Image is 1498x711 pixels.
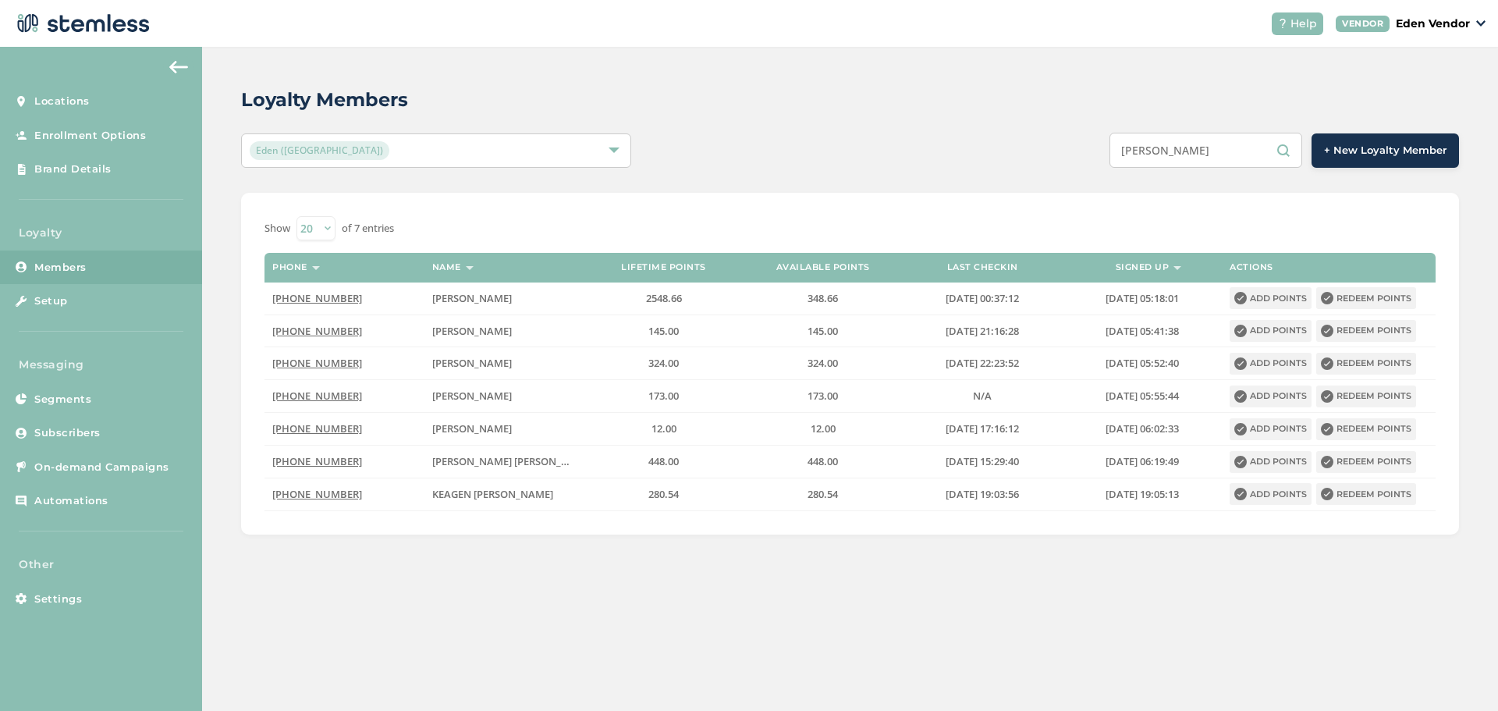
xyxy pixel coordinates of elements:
[34,260,87,276] span: Members
[751,488,895,501] label: 280.54
[34,460,169,475] span: On-demand Campaigns
[1070,292,1214,305] label: 2024-01-22 05:18:01
[272,389,362,403] span: [PHONE_NUMBER]
[432,292,576,305] label: Tyrone Jos Goudeau
[1476,20,1486,27] img: icon_down-arrow-small-66adaf34.svg
[947,262,1018,272] label: Last checkin
[911,455,1054,468] label: 2021-10-18 15:29:40
[1230,483,1312,505] button: Add points
[432,389,512,403] span: [PERSON_NAME]
[1106,356,1179,370] span: [DATE] 05:52:40
[1290,16,1317,32] span: Help
[911,422,1054,435] label: 2024-07-20 17:16:12
[272,291,362,305] span: [PHONE_NUMBER]
[651,421,676,435] span: 12.00
[591,325,735,338] label: 145.00
[946,454,1019,468] span: [DATE] 15:29:40
[1070,488,1214,501] label: 2025-07-03 19:05:13
[751,422,895,435] label: 12.00
[808,324,838,338] span: 145.00
[312,266,320,270] img: icon-sort-1e1d7615.svg
[1396,16,1470,32] p: Eden Vendor
[272,356,362,370] span: [PHONE_NUMBER]
[272,487,362,501] span: [PHONE_NUMBER]
[12,8,150,39] img: logo-dark-0685b13c.svg
[1106,454,1179,468] span: [DATE] 06:19:49
[1070,325,1214,338] label: 2024-01-22 05:41:38
[1173,266,1181,270] img: icon-sort-1e1d7615.svg
[272,455,416,468] label: (539) 286-9518
[342,221,394,236] label: of 7 entries
[946,291,1019,305] span: [DATE] 00:37:12
[646,291,682,305] span: 2548.66
[751,292,895,305] label: 348.66
[1316,320,1416,342] button: Redeem points
[432,357,576,370] label: Tyrone Marquice Butler
[432,421,512,435] span: [PERSON_NAME]
[946,421,1019,435] span: [DATE] 17:16:12
[1316,418,1416,440] button: Redeem points
[432,325,576,338] label: richard tyrone dawson
[272,488,416,501] label: (999) 999-9999
[1106,389,1179,403] span: [DATE] 05:55:44
[1316,287,1416,309] button: Redeem points
[911,357,1054,370] label: 2023-12-25 22:23:52
[1106,487,1179,501] span: [DATE] 19:05:13
[1316,386,1416,407] button: Redeem points
[946,487,1019,501] span: [DATE] 19:03:56
[264,221,290,236] label: Show
[648,356,679,370] span: 324.00
[272,357,416,370] label: (918) 777-6375
[432,291,512,305] span: [PERSON_NAME]
[808,389,838,403] span: 173.00
[751,455,895,468] label: 448.00
[1070,455,1214,468] label: 2024-01-22 06:19:49
[1230,418,1312,440] button: Add points
[911,325,1054,338] label: 2020-10-18 21:16:28
[34,94,90,109] span: Locations
[1106,291,1179,305] span: [DATE] 05:18:01
[1222,253,1436,283] th: Actions
[1312,133,1459,168] button: + New Loyalty Member
[272,324,362,338] span: [PHONE_NUMBER]
[751,389,895,403] label: 173.00
[1230,287,1312,309] button: Add points
[648,324,679,338] span: 145.00
[808,487,838,501] span: 280.54
[432,454,594,468] span: [PERSON_NAME] [PERSON_NAME]
[272,389,416,403] label: (918) 656-3494
[911,488,1054,501] label: 2025-07-27 19:03:56
[648,389,679,403] span: 173.00
[34,592,82,607] span: Settings
[1420,636,1498,711] iframe: Chat Widget
[621,262,706,272] label: Lifetime points
[432,488,576,501] label: KEAGEN JAC LUALLEN
[1070,357,1214,370] label: 2024-01-22 05:52:40
[34,293,68,309] span: Setup
[241,86,408,114] h2: Loyalty Members
[648,487,679,501] span: 280.54
[432,455,576,468] label: AUBREY TYRONE ELLIOT
[751,325,895,338] label: 145.00
[169,61,188,73] img: icon-arrow-back-accent-c549486e.svg
[973,389,992,403] span: N/A
[1106,421,1179,435] span: [DATE] 06:02:33
[466,266,474,270] img: icon-sort-1e1d7615.svg
[432,422,576,435] label: Jamie Tyrone
[1316,451,1416,473] button: Redeem points
[591,488,735,501] label: 280.54
[1230,386,1312,407] button: Add points
[1316,353,1416,375] button: Redeem points
[1106,324,1179,338] span: [DATE] 05:41:38
[1316,483,1416,505] button: Redeem points
[1230,320,1312,342] button: Add points
[1070,389,1214,403] label: 2024-01-22 05:55:44
[808,291,838,305] span: 348.66
[1116,262,1170,272] label: Signed up
[34,493,108,509] span: Automations
[1070,422,1214,435] label: 2024-01-22 06:02:33
[751,357,895,370] label: 324.00
[432,262,461,272] label: Name
[946,324,1019,338] span: [DATE] 21:16:28
[1278,19,1287,28] img: icon-help-white-03924b79.svg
